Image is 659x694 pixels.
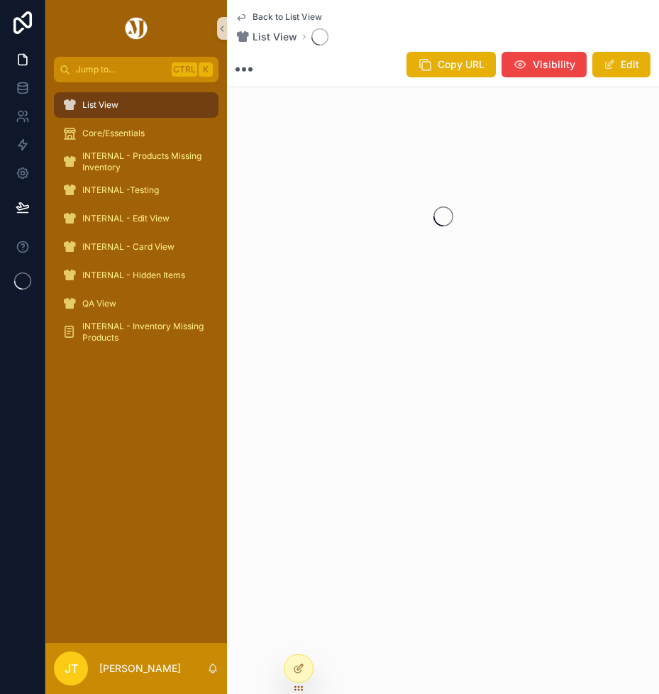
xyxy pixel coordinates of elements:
span: Ctrl [172,62,197,77]
span: QA View [82,298,116,309]
span: List View [82,99,118,111]
a: INTERNAL - Edit View [54,206,218,231]
span: Core/Essentials [82,128,145,139]
span: INTERNAL -Testing [82,184,159,196]
a: QA View [54,291,218,316]
span: Visibility [533,57,575,72]
button: Visibility [502,52,587,77]
a: INTERNAL -Testing [54,177,218,203]
button: Edit [592,52,650,77]
span: INTERNAL - Products Missing Inventory [82,150,204,173]
span: INTERNAL - Inventory Missing Products [82,321,204,343]
span: INTERNAL - Hidden Items [82,270,185,281]
span: Back to List View [253,11,322,23]
p: [PERSON_NAME] [99,661,181,676]
img: App logo [123,17,150,40]
a: List View [54,92,218,118]
a: Back to List View [236,11,322,23]
span: K [200,64,211,75]
a: INTERNAL - Products Missing Inventory [54,149,218,175]
div: scrollable content [45,82,227,363]
button: Jump to...CtrlK [54,57,218,82]
span: JT [65,660,78,677]
a: INTERNAL - Hidden Items [54,263,218,288]
a: INTERNAL - Card View [54,234,218,260]
a: Core/Essentials [54,121,218,146]
a: List View [236,30,297,44]
a: INTERNAL - Inventory Missing Products [54,319,218,345]
span: List View [253,30,297,44]
span: Copy URL [438,57,484,72]
span: INTERNAL - Edit View [82,213,170,224]
button: Copy URL [406,52,496,77]
span: Jump to... [76,64,166,75]
span: INTERNAL - Card View [82,241,175,253]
